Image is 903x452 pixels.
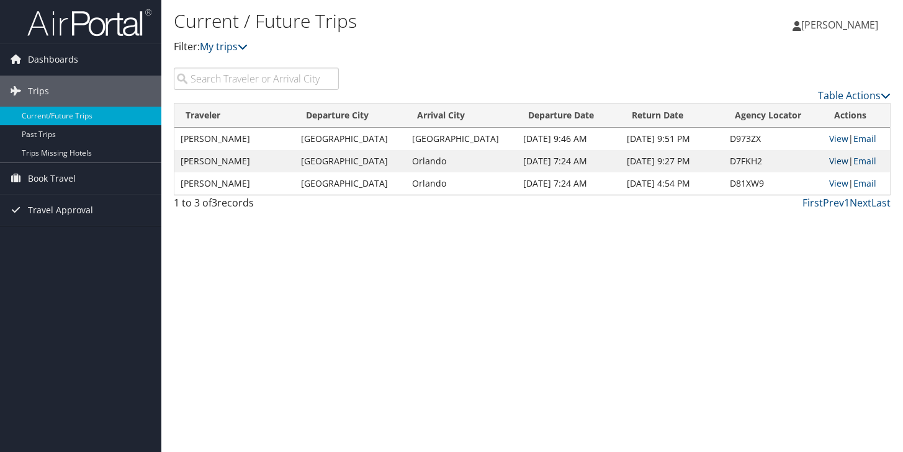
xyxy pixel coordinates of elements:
span: Dashboards [28,44,78,75]
td: | [823,128,890,150]
td: [GEOGRAPHIC_DATA] [406,128,517,150]
a: First [802,196,823,210]
h1: Current / Future Trips [174,8,652,34]
a: My trips [200,40,248,53]
span: [PERSON_NAME] [801,18,878,32]
img: airportal-logo.png [27,8,151,37]
a: Table Actions [818,89,891,102]
td: [PERSON_NAME] [174,172,295,195]
p: Filter: [174,39,652,55]
td: D7FKH2 [724,150,823,172]
td: [PERSON_NAME] [174,150,295,172]
td: [DATE] 9:51 PM [621,128,724,150]
span: Book Travel [28,163,76,194]
a: View [829,177,848,189]
a: [PERSON_NAME] [793,6,891,43]
td: [DATE] 9:27 PM [621,150,724,172]
span: Trips [28,76,49,107]
a: Email [853,155,876,167]
th: Actions [823,104,890,128]
span: 3 [212,196,217,210]
td: [DATE] 9:46 AM [517,128,621,150]
td: [DATE] 7:24 AM [517,150,621,172]
a: Email [853,133,876,144]
td: Orlando [406,150,517,172]
input: Search Traveler or Arrival City [174,68,339,90]
th: Departure Date: activate to sort column descending [517,104,621,128]
td: | [823,172,890,195]
td: [GEOGRAPHIC_DATA] [295,128,406,150]
td: Orlando [406,172,517,195]
a: View [829,133,848,144]
td: [GEOGRAPHIC_DATA] [295,150,406,172]
th: Departure City: activate to sort column ascending [295,104,406,128]
th: Arrival City: activate to sort column ascending [406,104,517,128]
td: | [823,150,890,172]
span: Travel Approval [28,195,93,226]
td: D973ZX [724,128,823,150]
a: Prev [823,196,844,210]
td: D81XW9 [724,172,823,195]
a: 1 [844,196,850,210]
div: 1 to 3 of records [174,195,339,216]
a: Next [850,196,871,210]
td: [DATE] 7:24 AM [517,172,621,195]
td: [GEOGRAPHIC_DATA] [295,172,406,195]
a: View [829,155,848,167]
th: Agency Locator: activate to sort column ascending [724,104,823,128]
a: Last [871,196,891,210]
a: Email [853,177,876,189]
td: [PERSON_NAME] [174,128,295,150]
th: Return Date: activate to sort column ascending [621,104,724,128]
th: Traveler: activate to sort column ascending [174,104,295,128]
td: [DATE] 4:54 PM [621,172,724,195]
